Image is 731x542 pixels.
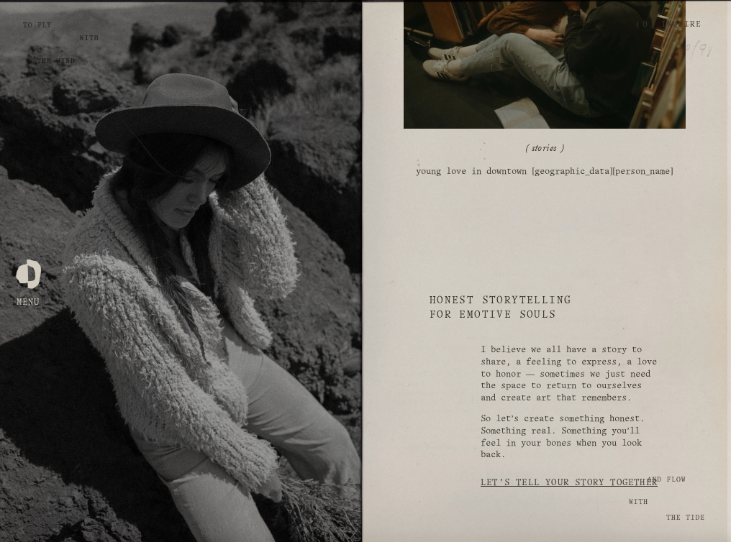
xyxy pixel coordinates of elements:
a: Inquire [661,12,702,37]
span: 0 [643,21,648,28]
h2: Honest Storytelling FOR emotive souls [430,294,583,322]
span: ( [636,21,639,28]
p: So let’s create something honest. Something real. Something you’ll feel in your bones when you lo... [481,413,660,461]
a: 0 items in cart [636,19,653,30]
p: I believe we all have a story to share, a feeling to express, a love to honor — sometimes we just... [481,344,660,405]
a: young love in downtown [GEOGRAPHIC_DATA][PERSON_NAME] [416,167,673,175]
a: Let's tell your story together [481,469,658,497]
a: stories [532,141,557,158]
span: ) [651,21,654,28]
